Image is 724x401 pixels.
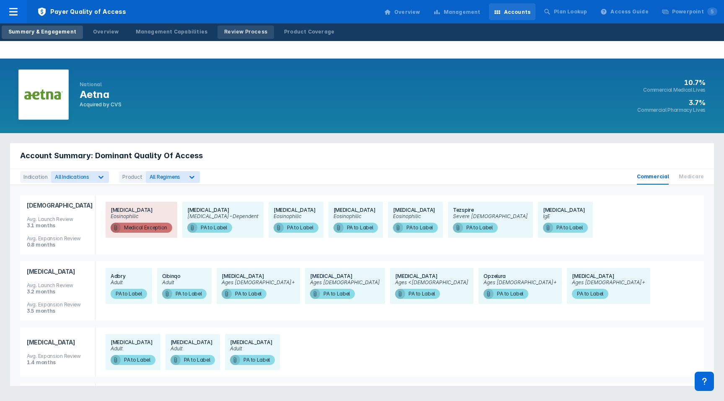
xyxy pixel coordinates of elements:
span: IgE [543,213,550,219]
span: Eosinophilic [274,213,302,219]
span: Eosinophilic [111,213,139,219]
a: Accounts [489,3,536,20]
div: Product Coverage [284,28,334,36]
span: Ages [DEMOGRAPHIC_DATA] [310,279,380,285]
h1: Aetna [80,88,122,101]
span: PA to Label [187,223,232,233]
span: Eosinophilic [334,213,362,219]
span: PA to Label [572,289,608,299]
span: Adult [162,279,174,285]
a: Product Coverage [277,26,341,39]
div: Summary & Engagement [8,28,76,36]
span: [MEDICAL_DATA] [187,207,230,213]
span: Ages [DEMOGRAPHIC_DATA]+ [572,279,645,285]
div: Accounts [504,8,531,16]
div: Avg. Expansion Review [27,301,88,308]
span: PA to Label [543,223,588,233]
span: All Regimens [150,174,181,180]
span: [MEDICAL_DATA] [27,261,88,282]
span: Opzelura [484,273,506,279]
span: [MEDICAL_DATA] [393,207,435,213]
span: [MEDICAL_DATA] [171,339,213,345]
div: Access Guide [610,8,648,15]
div: Avg. Expansion Review [27,235,88,242]
div: National [80,81,122,88]
span: PA to Label [334,223,378,233]
span: Ages [DEMOGRAPHIC_DATA]+ [222,279,295,285]
div: Powerpoint [672,8,717,15]
span: PA to Label [310,289,355,299]
div: Indication [20,171,51,183]
span: Commercial [637,169,669,185]
a: Review Process [217,26,274,39]
span: PA to Label [453,223,498,233]
span: Adult [111,279,123,285]
div: Management [444,8,481,16]
span: [MEDICAL_DATA] [395,273,437,279]
div: Avg. Launch Review [27,216,88,222]
span: PA to Label [230,355,275,365]
span: PA to Label [395,289,440,299]
span: Ages [DEMOGRAPHIC_DATA]+ [484,279,557,285]
div: Contact Support [695,372,714,391]
span: PA to Label [111,289,147,299]
span: [MEDICAL_DATA] [572,273,614,279]
span: [MEDICAL_DATA]-Dependent [187,213,259,219]
span: PA to Label [393,223,438,233]
a: Management Capabilities [129,26,215,39]
div: Overview [93,28,119,36]
a: Summary & Engagement [2,26,83,39]
span: Tezspire [453,207,474,213]
span: PA to Label [111,355,155,365]
span: Severe [DEMOGRAPHIC_DATA] [453,213,528,219]
h3: 3.7% [637,98,706,107]
span: PA to Label [162,289,207,299]
span: 5 [707,8,717,15]
span: Eosinophilic [393,213,421,219]
div: Product [119,171,146,183]
a: Overview [86,26,126,39]
div: 3.1 months [27,222,88,229]
span: Adult [111,345,123,352]
div: Avg. Expansion Review [27,353,88,359]
span: Account Summary: Dominant Quality Of Access [20,151,203,161]
h4: Commercial Pharmacy Lives [637,107,706,113]
span: Ages <[DEMOGRAPHIC_DATA] [395,279,468,285]
span: PA to Label [484,289,528,299]
h4: Commercial Medical Lives [637,87,706,93]
span: [MEDICAL_DATA] [274,207,316,213]
span: Adult [230,345,242,352]
div: Review Process [224,28,267,36]
span: [MEDICAL_DATA] [230,339,272,345]
span: Medical Exception [111,223,172,233]
h3: 10.7% [637,78,706,87]
div: Management Capabilities [136,28,208,36]
span: [MEDICAL_DATA] [334,207,376,213]
span: [DEMOGRAPHIC_DATA] [27,195,88,216]
h4: Acquired by CVS [80,101,122,108]
span: Adult [171,345,183,352]
span: Cibinqo [162,273,181,279]
span: [MEDICAL_DATA] [27,332,88,353]
img: aetna.png [24,90,63,99]
div: Overview [394,8,420,16]
div: 0.8 months [27,242,88,248]
span: [MEDICAL_DATA] [310,273,352,279]
span: PA to Label [222,289,266,299]
span: [MEDICAL_DATA] [111,339,153,345]
a: Management [429,3,486,20]
div: 3.5 months [27,308,88,314]
div: Avg. Launch Review [27,282,88,288]
span: All Indications [55,174,89,180]
span: [MEDICAL_DATA] [543,207,585,213]
div: 1.4 months [27,359,88,365]
a: Overview [379,3,425,20]
div: 3.2 months [27,288,88,295]
span: [MEDICAL_DATA] [222,273,264,279]
span: [MEDICAL_DATA] [111,207,153,213]
span: PA to Label [274,223,318,233]
div: Plan Lookup [554,8,587,15]
span: Medicare [679,169,704,185]
span: Adbry [111,273,126,279]
span: PA to Label [171,355,215,365]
